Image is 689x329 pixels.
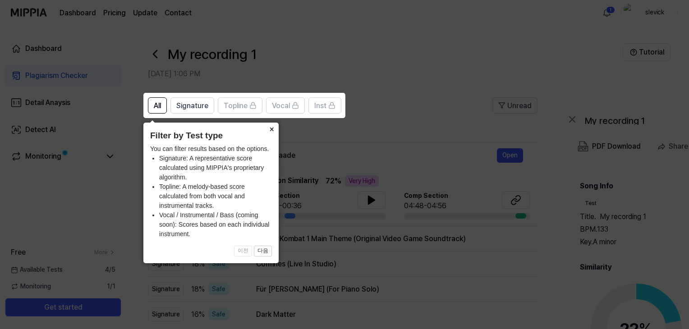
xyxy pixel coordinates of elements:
button: Close [264,123,279,135]
li: Vocal / Instrumental / Bass (coming soon): Scores based on each individual instrument. [159,210,272,239]
button: Inst [308,97,341,114]
button: 다음 [254,246,272,256]
span: Topline [224,101,248,111]
div: You can filter results based on the options. [150,144,272,239]
li: Signature: A representative score calculated using MIPPIA's proprietary algorithm. [159,154,272,182]
span: All [154,101,161,111]
button: All [148,97,167,114]
button: Topline [218,97,262,114]
li: Topline: A melody-based score calculated from both vocal and instrumental tracks. [159,182,272,210]
span: Inst [314,101,326,111]
span: Vocal [272,101,290,111]
header: Filter by Test type [150,129,272,142]
span: Signature [176,101,208,111]
button: Vocal [266,97,305,114]
button: Signature [170,97,214,114]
